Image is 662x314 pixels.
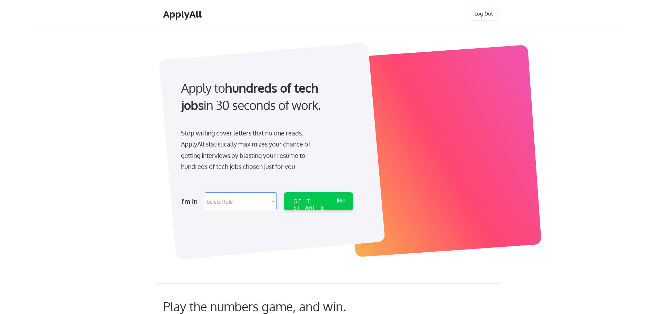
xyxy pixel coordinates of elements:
[181,196,201,207] div: I'm in
[293,198,330,218] div: GET STARTED
[181,128,323,172] div: Stop writing cover letters that no one reads. ApplyAll statistically maximizes your chance of get...
[181,80,321,113] strong: hundreds of tech jobs
[181,79,350,114] div: Apply to in 30 seconds of work.
[163,299,377,314] div: Play the numbers game, and win.
[163,8,204,20] div: ApplyAll
[470,7,498,21] button: Log Out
